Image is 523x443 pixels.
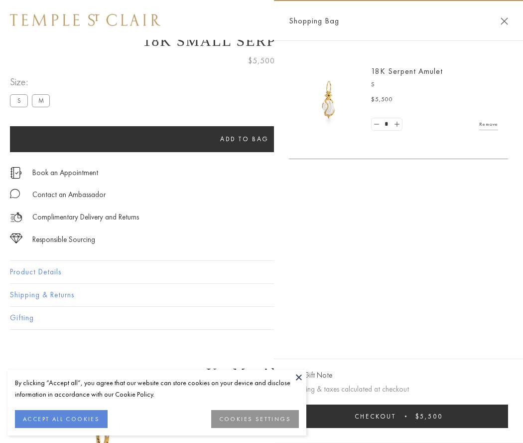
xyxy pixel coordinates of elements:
button: Checkout $5,500 [289,405,508,428]
a: 18K Serpent Amulet [371,66,443,76]
a: Set quantity to 2 [392,118,401,131]
span: Shopping Bag [289,14,339,27]
img: icon_sourcing.svg [10,233,22,243]
a: Set quantity to 0 [372,118,382,131]
span: $5,500 [371,95,393,105]
div: Responsible Sourcing [32,233,95,246]
a: Remove [479,119,498,130]
span: Size: [10,74,54,90]
span: $5,500 [415,412,443,421]
button: Close Shopping Bag [501,17,508,25]
h3: You May Also Like [25,365,498,381]
button: Product Details [10,261,513,283]
h1: 18K Small Serpent Amulet [10,32,513,49]
img: icon_delivery.svg [10,211,22,223]
button: ACCEPT ALL COOKIES [15,410,108,428]
p: Complimentary Delivery and Returns [32,211,139,223]
span: Checkout [355,412,396,421]
div: Contact an Ambassador [32,189,106,201]
label: S [10,94,28,107]
p: S [371,80,498,90]
img: P51836-E11SERPPV [299,70,359,130]
span: Add to bag [220,135,269,143]
button: Shipping & Returns [10,284,513,306]
button: COOKIES SETTINGS [211,410,299,428]
span: $5,500 [248,54,275,67]
div: By clicking “Accept all”, you agree that our website can store cookies on your device and disclos... [15,377,299,400]
button: Add Gift Note [289,369,332,382]
img: Temple St. Clair [10,14,160,26]
img: icon_appointment.svg [10,167,22,179]
button: Gifting [10,307,513,329]
button: Add to bag [10,126,479,152]
label: M [32,94,50,107]
img: MessageIcon-01_2.svg [10,189,20,199]
p: Shipping & taxes calculated at checkout [289,383,508,396]
a: Book an Appointment [32,167,98,178]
